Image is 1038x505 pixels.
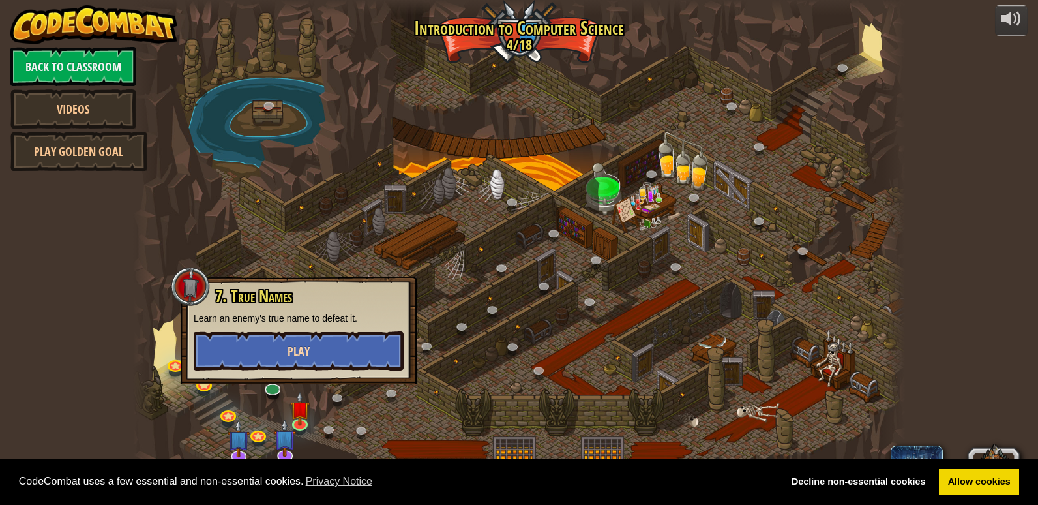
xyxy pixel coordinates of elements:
[10,5,177,44] img: CodeCombat - Learn how to code by playing a game
[995,5,1028,36] button: Adjust volume
[288,343,310,360] span: Play
[10,47,136,86] a: Back to Classroom
[782,469,934,495] a: deny cookies
[274,420,296,457] img: level-banner-unstarted-subscriber.png
[290,391,310,425] img: level-banner-unstarted.png
[194,312,404,325] p: Learn an enemy's true name to defeat it.
[10,89,136,129] a: Videos
[228,420,249,458] img: level-banner-unstarted-subscriber.png
[194,331,404,371] button: Play
[215,285,292,307] span: 7. True Names
[304,472,375,491] a: learn more about cookies
[10,132,147,171] a: Play Golden Goal
[19,472,773,491] span: CodeCombat uses a few essential and non-essential cookies.
[939,469,1019,495] a: allow cookies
